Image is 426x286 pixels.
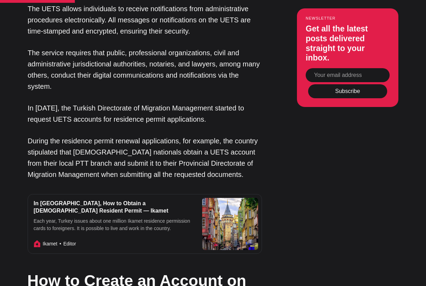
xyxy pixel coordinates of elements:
small: Newsletter [306,16,390,21]
p: The service requires that public, professional organizations, civil and administrative jurisdicti... [28,47,262,92]
div: Each year, Turkey issues about one million Ikamet residence permission cards to foreigners. It is... [34,217,193,232]
p: In [DATE], the Turkish Directorate of Migration Management started to request UETS accounts for r... [28,102,262,125]
div: In [GEOGRAPHIC_DATA], How to Obtain a [DEMOGRAPHIC_DATA] Resident Permit — Ikamet [34,200,193,215]
p: The UETS allows individuals to receive notifications from administrative procedures electronicall... [28,3,262,37]
button: Subscribe [308,84,387,98]
span: Ikamet [43,240,57,248]
span: Editor [57,240,76,248]
input: Your email address [306,68,390,82]
p: During the residence permit renewal applications, for example, the country stipulated that [DEMOG... [28,135,262,180]
a: In [GEOGRAPHIC_DATA], How to Obtain a [DEMOGRAPHIC_DATA] Resident Permit — IkametEach year, Turke... [28,194,262,254]
h3: Get all the latest posts delivered straight to your inbox. [306,24,390,63]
